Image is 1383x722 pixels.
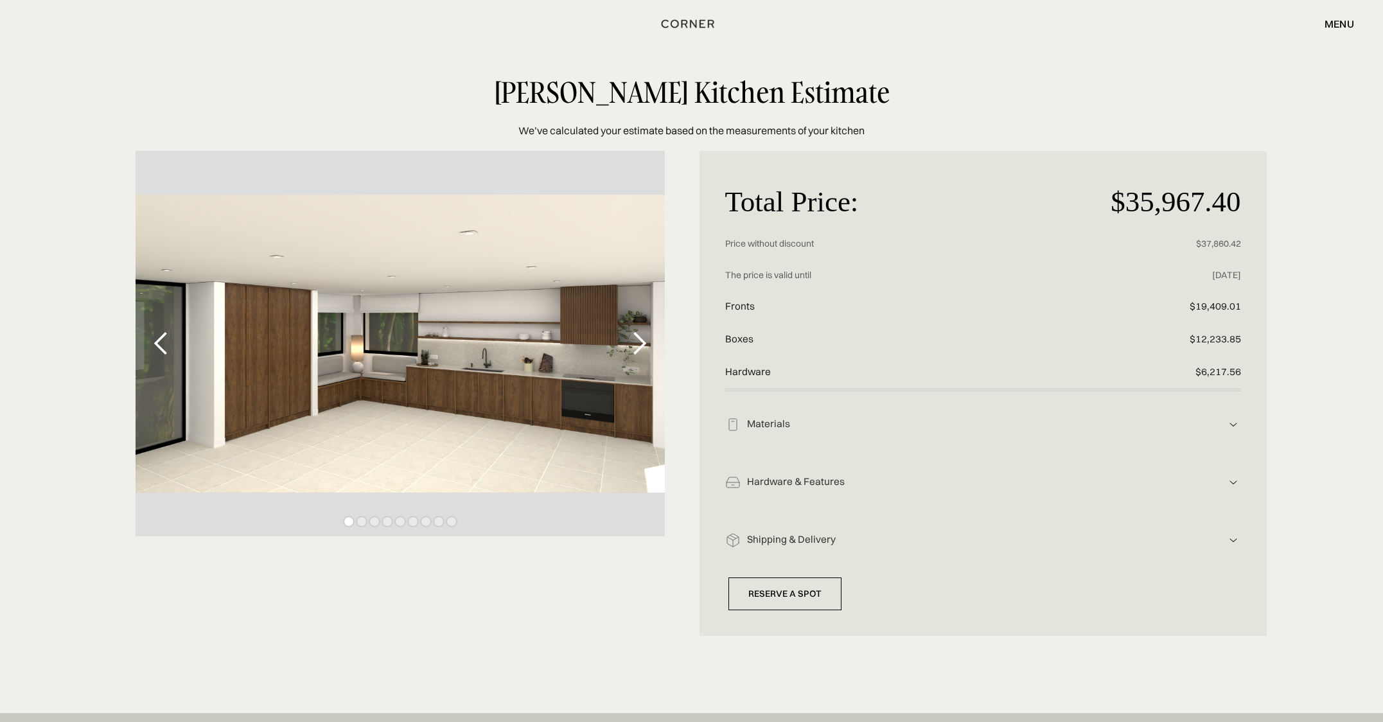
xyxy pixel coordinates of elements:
[344,517,353,526] div: Show slide 1 of 9
[1069,177,1241,227] p: $35,967.40
[613,151,665,536] div: next slide
[349,77,1034,107] div: [PERSON_NAME] Kitchen Estimate
[741,475,1226,489] div: Hardware & Features
[370,517,379,526] div: Show slide 3 of 9
[136,151,187,536] div: previous slide
[725,228,1069,260] p: Price without discount
[637,15,746,32] a: home
[357,517,366,526] div: Show slide 2 of 9
[383,517,392,526] div: Show slide 4 of 9
[396,517,405,526] div: Show slide 5 of 9
[725,260,1069,291] p: The price is valid until
[409,517,418,526] div: Show slide 6 of 9
[725,356,1069,389] p: Hardware
[136,151,664,536] div: 1 of 9
[725,323,1069,356] p: Boxes
[725,177,1069,227] p: Total Price:
[1069,290,1241,323] p: $19,409.01
[136,151,664,536] div: carousel
[728,577,841,610] a: Reserve a Spot
[518,123,865,138] p: We’ve calculated your estimate based on the measurements of your kitchen
[1069,323,1241,356] p: $12,233.85
[725,290,1069,323] p: Fronts
[1325,19,1354,29] div: menu
[741,533,1226,547] div: Shipping & Delivery
[1069,228,1241,260] p: $37,860.42
[434,517,443,526] div: Show slide 8 of 9
[421,517,430,526] div: Show slide 7 of 9
[741,418,1226,431] div: Materials
[447,517,456,526] div: Show slide 9 of 9
[1069,356,1241,389] p: $6,217.56
[1312,13,1354,35] div: menu
[1069,260,1241,291] p: [DATE]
